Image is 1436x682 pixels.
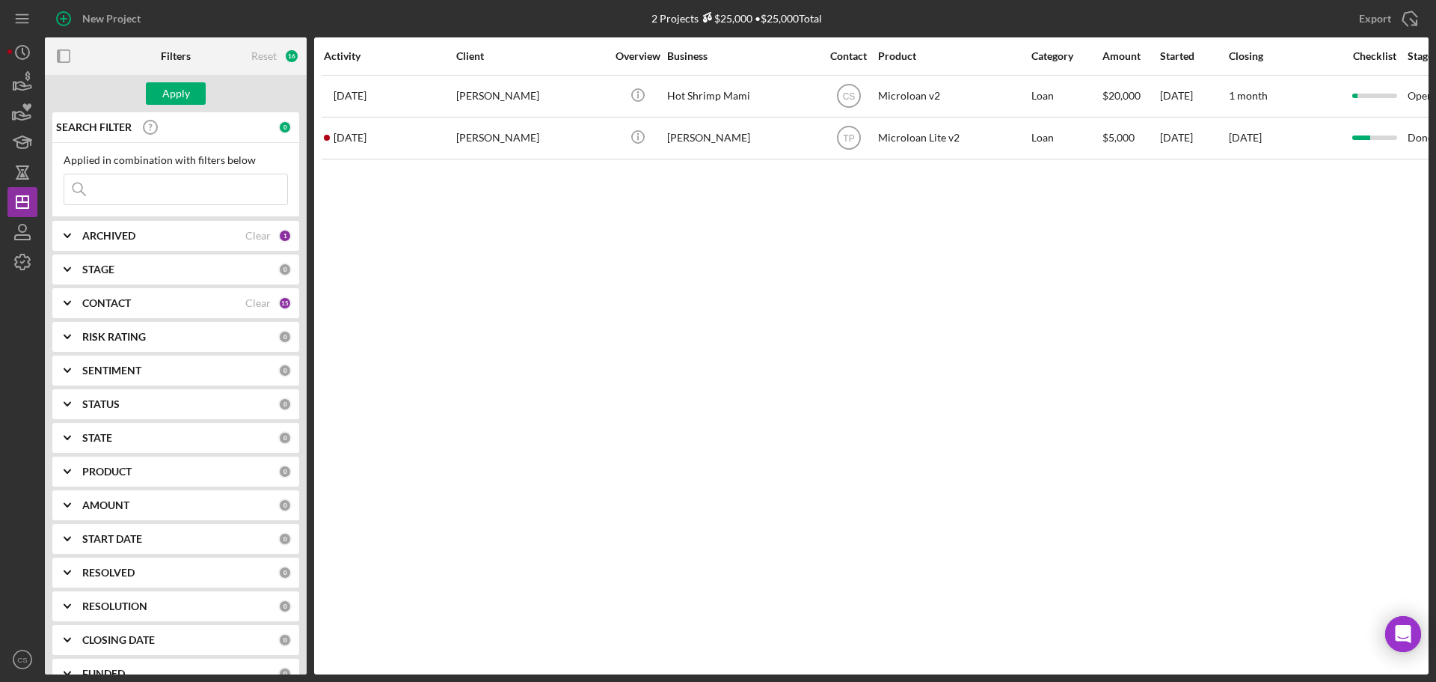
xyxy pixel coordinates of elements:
[1229,131,1262,144] time: [DATE]
[1102,89,1141,102] span: $20,000
[1031,76,1101,116] div: Loan
[651,12,822,25] div: 2 Projects • $25,000 Total
[82,4,141,34] div: New Project
[82,466,132,478] b: PRODUCT
[82,230,135,242] b: ARCHIVED
[324,50,455,62] div: Activity
[699,12,752,25] div: $25,000
[82,264,114,275] b: STAGE
[667,50,817,62] div: Business
[278,499,292,512] div: 0
[146,82,206,105] button: Apply
[278,330,292,344] div: 0
[278,431,292,445] div: 0
[82,567,135,579] b: RESOLVED
[1031,118,1101,158] div: Loan
[17,656,27,664] text: CS
[1102,118,1159,158] div: $5,000
[667,76,817,116] div: Hot Shrimp Mami
[456,50,606,62] div: Client
[1344,4,1429,34] button: Export
[278,532,292,546] div: 0
[82,398,120,410] b: STATUS
[82,499,129,511] b: AMOUNT
[7,645,37,675] button: CS
[1160,50,1227,62] div: Started
[45,4,156,34] button: New Project
[82,533,142,545] b: START DATE
[82,365,141,377] b: SENTIMENT
[278,398,292,411] div: 0
[245,297,271,309] div: Clear
[820,50,877,62] div: Contact
[278,566,292,579] div: 0
[82,634,155,646] b: CLOSING DATE
[82,297,131,309] b: CONTACT
[64,154,288,166] div: Applied in combination with filters below
[843,133,854,144] text: TP
[878,76,1028,116] div: Microloan v2
[278,465,292,478] div: 0
[278,229,292,243] div: 1
[610,50,666,62] div: Overview
[1385,616,1421,652] div: Open Intercom Messenger
[1160,76,1227,116] div: [DATE]
[878,50,1028,62] div: Product
[667,118,817,158] div: [PERSON_NAME]
[1160,118,1227,158] div: [DATE]
[284,49,299,64] div: 16
[82,668,125,680] b: FUNDED
[278,600,292,613] div: 0
[842,91,855,102] text: CS
[82,432,112,444] b: STATE
[162,82,190,105] div: Apply
[161,50,191,62] b: Filters
[278,296,292,310] div: 15
[245,230,271,242] div: Clear
[278,667,292,681] div: 0
[878,118,1028,158] div: Microloan Lite v2
[1229,89,1268,102] time: 1 month
[1359,4,1391,34] div: Export
[456,76,606,116] div: [PERSON_NAME]
[278,263,292,276] div: 0
[56,121,132,133] b: SEARCH FILTER
[334,132,366,144] time: 2025-03-26 21:39
[1102,50,1159,62] div: Amount
[82,600,147,612] b: RESOLUTION
[1031,50,1101,62] div: Category
[1343,50,1406,62] div: Checklist
[1229,50,1341,62] div: Closing
[251,50,277,62] div: Reset
[334,90,366,102] time: 2025-08-29 21:00
[278,633,292,647] div: 0
[82,331,146,343] b: RISK RATING
[456,118,606,158] div: [PERSON_NAME]
[278,364,292,377] div: 0
[278,121,292,134] div: 0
